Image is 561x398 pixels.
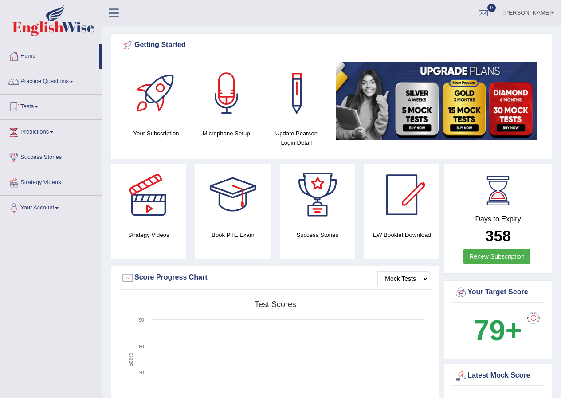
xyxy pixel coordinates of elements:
text: 90 [139,317,144,323]
h4: Success Stories [280,230,355,240]
a: Success Stories [0,145,102,167]
img: small5.jpg [336,62,537,140]
h4: Strategy Videos [111,230,186,240]
div: Your Target Score [454,286,542,299]
h4: Your Subscription [126,129,187,138]
h4: Microphone Setup [196,129,257,138]
h4: Book PTE Exam [195,230,271,240]
a: Strategy Videos [0,170,102,193]
h4: EW Booklet Download [364,230,439,240]
a: Your Account [0,196,102,218]
h4: Update Pearson Login Detail [266,129,327,147]
a: Predictions [0,120,102,142]
a: Home [0,44,99,66]
div: Latest Mock Score [454,369,542,382]
h4: Days to Expiry [454,215,542,223]
text: 60 [139,344,144,349]
tspan: Test scores [255,300,296,309]
div: Score Progress Chart [121,271,429,284]
tspan: Score [128,353,134,367]
a: Practice Questions [0,69,102,91]
text: 30 [139,370,144,375]
b: 358 [485,227,511,244]
b: 79+ [473,314,522,347]
div: Getting Started [121,39,542,52]
span: 0 [487,4,496,12]
a: Renew Subscription [463,249,530,264]
a: Tests [0,95,102,117]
